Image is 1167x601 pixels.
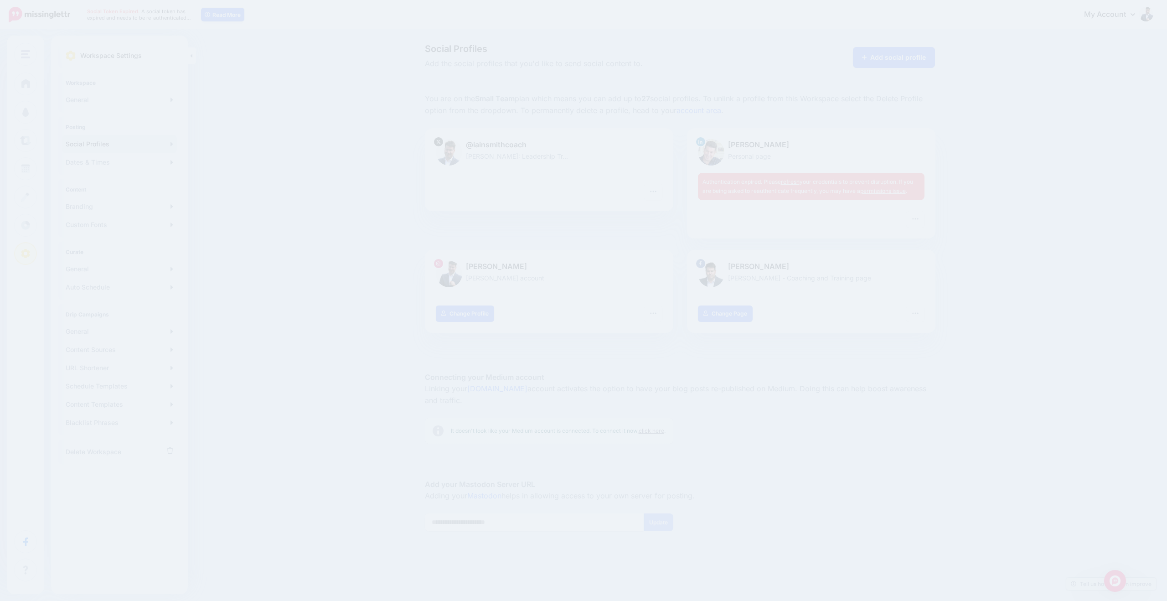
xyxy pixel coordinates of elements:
[698,306,753,322] a: Change Page
[201,8,244,21] a: Read More
[62,443,177,461] a: Delete Workspace
[467,384,527,393] a: [DOMAIN_NAME]
[853,47,935,68] a: Add social profile
[80,50,142,61] p: Workspace Settings
[425,58,761,70] span: Add the social profiles that you'd like to send social content to.
[433,425,444,436] img: info-circle-grey.png
[87,8,191,21] span: A social token has expired and needs to be re-authenticated…
[698,261,924,273] p: [PERSON_NAME]
[698,273,924,283] p: [PERSON_NAME] - Coaching and Training page
[425,372,935,383] h5: Connecting your Medium account
[425,44,761,53] span: Social Profiles
[436,139,462,166] img: 1GLzVQb8-34146.jpg
[66,186,173,193] h4: Content
[676,106,721,115] a: account area
[62,91,177,109] a: General
[66,79,173,86] h4: Workspace
[425,93,935,117] p: You are on the plan which means you can add up to social profiles. To unlink a profile from this ...
[425,490,935,502] p: Adding your helps in allowing access to your own server for posting.
[644,513,673,531] button: Update
[436,261,662,273] p: [PERSON_NAME]
[451,426,666,435] p: It doesn't look like your Medium account is connected. To connect it now, .
[1104,570,1126,592] div: Open Intercom Messenger
[698,151,924,161] p: Personal page
[62,395,177,414] a: Content Templates
[698,139,724,166] img: 1743347864389-39301.png
[639,427,664,434] a: click here
[1075,4,1153,26] a: My Account
[436,273,662,283] p: [PERSON_NAME] account
[62,260,177,278] a: General
[641,94,650,103] b: 27
[66,124,173,130] h4: Posting
[436,139,662,151] p: @iainsmithcoach
[425,383,935,407] p: Linking your account activates the option to have your blog posts re-published on Medium. Doing t...
[21,50,30,58] img: menu.png
[702,178,913,194] span: Authentication expired. Please your credentials to prevent disruption. If you are being asked to ...
[1066,578,1156,590] a: Tell us how we can improve
[62,278,177,296] a: Auto Schedule
[436,261,462,287] img: 54511110_273784673554667_33125669709807616_n-bsa99682.jpg
[436,306,495,322] a: Change Profile
[9,7,70,22] img: Missinglettr
[62,135,177,153] a: Social Profiles
[62,216,177,234] a: Custom Fonts
[475,94,515,103] b: Small Team
[62,359,177,377] a: URL Shortener
[860,187,906,194] a: permissions issue
[66,51,76,61] img: settings.png
[62,341,177,359] a: Content Sources
[66,311,173,318] h4: Drip Campaigns
[698,261,724,287] img: 45748362_10156783076489834_679078662150029312_n-bsa52389.png
[62,322,177,341] a: General
[87,8,140,15] span: Social Token Expired.
[62,377,177,395] a: Schedule Templates
[62,414,177,432] a: Blacklist Phrases
[66,249,173,255] h4: Curate
[698,139,924,151] p: [PERSON_NAME]
[62,153,177,171] a: Dates & Times
[425,479,935,490] h5: Add your Mastodon Server URL
[467,491,501,500] a: Mastodon
[781,178,800,185] a: refresh
[436,151,662,161] p: [PERSON_NAME]: Leadership Tr…
[62,197,177,216] a: Branding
